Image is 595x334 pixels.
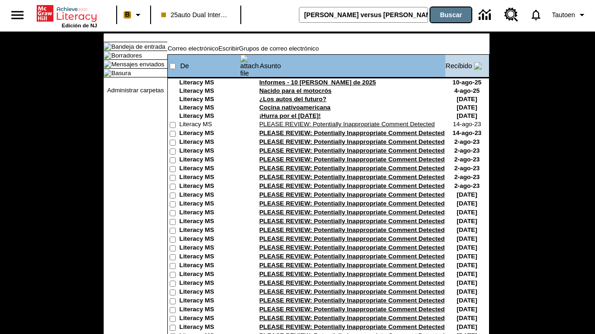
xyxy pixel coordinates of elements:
[239,45,319,52] a: Grupos de correo electrónico
[457,270,477,277] nobr: [DATE]
[457,244,477,251] nobr: [DATE]
[454,87,480,94] nobr: 4-ago-25
[457,104,477,111] nobr: [DATE]
[240,55,259,77] img: attach file
[179,165,240,173] td: Literacy MS
[259,235,445,242] a: PLEASE REVIEW: Potentially Inappropriate Comment Detected
[524,3,548,27] a: Notificaciones
[454,138,480,145] nobr: 2-ago-23
[260,62,281,70] a: Asunto
[259,244,445,251] a: PLEASE REVIEW: Potentially Inappropriate Comment Detected
[62,23,97,28] span: Edición de NJ
[457,323,477,330] nobr: [DATE]
[457,279,477,286] nobr: [DATE]
[161,10,230,20] span: 25auto Dual International
[457,306,477,313] nobr: [DATE]
[499,2,524,27] a: Centro de recursos, Se abrirá en una pestaña nueva.
[259,253,445,260] a: PLEASE REVIEW: Potentially Inappropriate Comment Detected
[473,2,499,28] a: Centro de información
[259,279,445,286] a: PLEASE REVIEW: Potentially Inappropriate Comment Detected
[179,226,240,235] td: Literacy MS
[179,218,240,226] td: Literacy MS
[457,96,477,103] nobr: [DATE]
[179,129,240,138] td: Literacy MS
[4,1,31,29] button: Abrir el menú lateral
[548,6,591,23] button: Perfil/Configuración
[111,61,164,68] a: Mensajes enviados
[179,270,240,279] td: Literacy MS
[259,306,445,313] a: PLEASE REVIEW: Potentially Inappropriate Comment Detected
[179,297,240,306] td: Literacy MS
[259,112,321,119] a: ¡Hurra por el [DATE]!
[259,270,445,277] a: PLEASE REVIEW: Potentially Inappropriate Comment Detected
[457,297,477,304] nobr: [DATE]
[179,279,240,288] td: Literacy MS
[454,156,480,163] nobr: 2-ago-23
[125,9,130,20] span: B
[179,191,240,200] td: Literacy MS
[179,173,240,182] td: Literacy MS
[452,79,481,86] nobr: 10-ago-25
[446,62,472,70] a: Recibido
[179,138,240,147] td: Literacy MS
[259,79,376,86] a: Informes - 10 [PERSON_NAME] de 2025
[104,69,111,77] img: folder_icon.gif
[179,104,240,112] td: Literacy MS
[457,112,477,119] nobr: [DATE]
[259,138,445,145] a: PLEASE REVIEW: Potentially Inappropriate Comment Detected
[457,253,477,260] nobr: [DATE]
[454,182,480,189] nobr: 2-ago-23
[453,121,481,128] nobr: 14-ago-23
[259,147,445,154] a: PLEASE REVIEW: Potentially Inappropriate Comment Detected
[259,121,435,128] a: PLEASE REVIEW: Potentially Inappropriate Comment Detected
[259,173,445,180] a: PLEASE REVIEW: Potentially Inappropriate Comment Detected
[454,165,480,172] nobr: 2-ago-23
[179,209,240,218] td: Literacy MS
[179,79,240,87] td: Literacy MS
[111,43,165,50] a: Bandeja de entrada
[474,62,482,70] img: arrow_down.gif
[259,288,445,295] a: PLEASE REVIEW: Potentially Inappropriate Comment Detected
[452,129,481,136] nobr: 14-ago-23
[179,182,240,191] td: Literacy MS
[259,156,445,163] a: PLEASE REVIEW: Potentially Inappropriate Comment Detected
[104,51,111,59] img: folder_icon.gif
[259,191,445,198] a: PLEASE REVIEW: Potentially Inappropriate Comment Detected
[104,60,111,68] img: folder_icon.gif
[259,165,445,172] a: PLEASE REVIEW: Potentially Inappropriate Comment Detected
[454,147,480,154] nobr: 2-ago-23
[259,297,445,304] a: PLEASE REVIEW: Potentially Inappropriate Comment Detected
[179,112,240,121] td: Literacy MS
[179,253,240,262] td: Literacy MS
[457,288,477,295] nobr: [DATE]
[259,200,445,207] a: PLEASE REVIEW: Potentially Inappropriate Comment Detected
[179,200,240,209] td: Literacy MS
[37,3,97,28] div: Portada
[457,315,477,321] nobr: [DATE]
[179,306,240,315] td: Literacy MS
[179,315,240,323] td: Literacy MS
[457,218,477,225] nobr: [DATE]
[259,226,445,233] a: PLEASE REVIEW: Potentially Inappropriate Comment Detected
[107,87,164,94] a: Administrar carpetas
[179,156,240,165] td: Literacy MS
[259,182,445,189] a: PLEASE REVIEW: Potentially Inappropriate Comment Detected
[259,315,445,321] a: PLEASE REVIEW: Potentially Inappropriate Comment Detected
[179,262,240,270] td: Literacy MS
[218,45,239,52] a: Escribir
[259,323,445,330] a: PLEASE REVIEW: Potentially Inappropriate Comment Detected
[168,45,218,52] a: Correo electrónico
[120,6,147,23] button: Boost El color de la clase es melocotón. Cambiar el color de la clase.
[259,96,326,103] a: ¿Los autos del futuro?
[179,96,240,104] td: Literacy MS
[111,52,142,59] a: Borradores
[179,121,240,129] td: Literacy MS
[179,323,240,332] td: Literacy MS
[457,235,477,242] nobr: [DATE]
[179,147,240,156] td: Literacy MS
[457,191,477,198] nobr: [DATE]
[179,87,240,96] td: Literacy MS
[457,226,477,233] nobr: [DATE]
[454,173,480,180] nobr: 2-ago-23
[179,244,240,253] td: Literacy MS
